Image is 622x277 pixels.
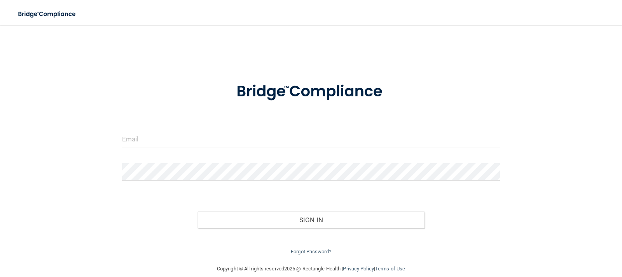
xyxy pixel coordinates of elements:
[291,249,331,254] a: Forgot Password?
[12,6,83,22] img: bridge_compliance_login_screen.278c3ca4.svg
[122,131,500,148] input: Email
[220,71,402,112] img: bridge_compliance_login_screen.278c3ca4.svg
[375,266,405,272] a: Terms of Use
[197,211,425,228] button: Sign In
[343,266,374,272] a: Privacy Policy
